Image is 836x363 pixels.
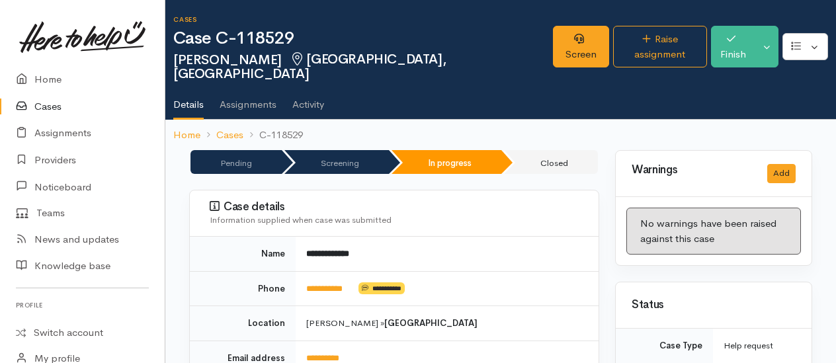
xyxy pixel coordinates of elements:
[616,329,713,363] td: Case Type
[284,150,389,174] li: Screening
[190,306,296,341] td: Location
[613,26,707,67] a: Raise assignment
[384,317,478,329] b: [GEOGRAPHIC_DATA]
[626,208,801,255] div: No warnings have been raised against this case
[165,120,836,151] nav: breadcrumb
[216,128,243,143] a: Cases
[306,317,478,329] span: [PERSON_NAME] »
[292,81,324,118] a: Activity
[504,150,598,174] li: Closed
[190,237,296,271] td: Name
[173,81,204,120] a: Details
[173,128,200,143] a: Home
[220,81,276,118] a: Assignments
[190,150,282,174] li: Pending
[553,26,609,67] a: Screen
[173,52,553,82] h2: [PERSON_NAME]
[632,164,751,177] h3: Warnings
[190,271,296,306] td: Phone
[173,16,553,23] h6: Cases
[713,329,812,363] td: Help request
[210,200,583,214] h3: Case details
[173,51,446,82] span: [GEOGRAPHIC_DATA], [GEOGRAPHIC_DATA]
[632,299,796,311] h3: Status
[243,128,303,143] li: C-118529
[173,29,553,48] h1: Case C-118529
[16,296,149,314] h6: Profile
[767,164,796,183] button: Add
[392,150,501,174] li: In progress
[711,26,756,67] button: Finish
[210,214,583,227] div: Information supplied when case was submitted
